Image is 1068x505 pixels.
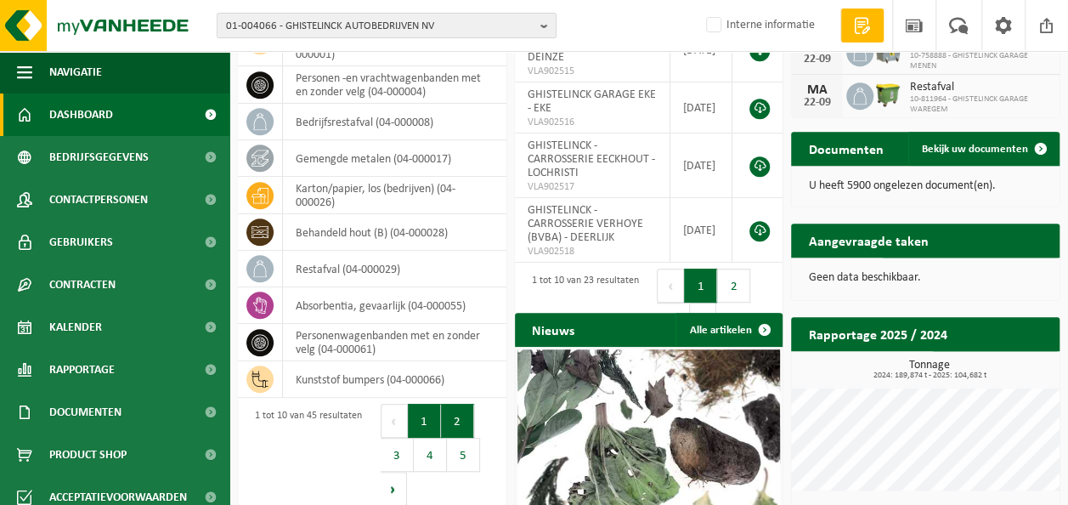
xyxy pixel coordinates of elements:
h3: Tonnage [800,360,1060,380]
button: Previous [657,269,684,303]
span: Product Shop [49,434,127,476]
td: gemengde metalen (04-000017) [283,140,506,177]
td: bedrijfsrestafval (04-000008) [283,104,506,140]
button: 2 [441,404,474,438]
td: behandeld hout (B) (04-000028) [283,214,506,251]
p: U heeft 5900 ongelezen document(en). [808,180,1043,192]
span: VLA902517 [528,180,657,194]
label: Interne informatie [703,13,815,38]
span: Dashboard [49,94,113,136]
td: personenwagenbanden met en zonder velg (04-000061) [283,324,506,361]
p: Geen data beschikbaar. [808,272,1043,284]
button: Next [690,303,716,337]
button: 2 [717,269,750,303]
span: Navigatie [49,51,102,94]
span: GHISTELINCK - CARROSSERIE VERHOYE (BVBA) - DEERLIJK [528,204,643,244]
td: [DATE] [670,82,732,133]
a: Bekijk uw documenten [908,132,1058,166]
button: 1 [684,269,717,303]
span: VLA902516 [528,116,657,129]
div: 22-09 [800,54,833,65]
span: Restafval [909,81,1051,94]
span: Bedrijfsgegevens [49,136,149,179]
td: kunststof bumpers (04-000066) [283,361,506,398]
h2: Aangevraagde taken [791,224,945,257]
button: 01-004066 - GHISTELINCK AUTOBEDRIJVEN NV [217,13,557,38]
button: 5 [447,438,480,472]
span: Rapportage [49,349,115,391]
span: VLA902518 [528,245,657,258]
a: Alle artikelen [675,313,781,347]
span: Contracten [49,264,116,306]
span: VLA902515 [528,65,657,78]
td: karton/papier, los (bedrijven) (04-000026) [283,177,506,214]
span: Gebruikers [49,221,113,264]
button: 3 [381,438,414,472]
span: Bekijk uw documenten [922,144,1028,155]
span: Contactpersonen [49,179,148,221]
h2: Nieuws [515,313,591,346]
span: 2024: 189,874 t - 2025: 104,682 t [800,372,1060,380]
h2: Rapportage 2025 / 2024 [791,317,963,350]
span: 10-811964 - GHISTELINCK GARAGE WAREGEM [909,94,1051,115]
button: 3 [657,303,690,337]
button: Previous [381,404,408,438]
h2: Documenten [791,132,900,165]
div: 1 tot 10 van 23 resultaten [523,267,639,338]
span: Documenten [49,391,121,434]
span: 10-758888 - GHISTELINCK GARAGE MENEN [909,51,1051,71]
td: [DATE] [670,133,732,198]
span: 01-004066 - GHISTELINCK AUTOBEDRIJVEN NV [226,14,534,39]
td: restafval (04-000029) [283,251,506,287]
div: 22-09 [800,97,833,109]
img: WB-1100-HPE-GN-50 [873,80,902,109]
td: absorbentia, gevaarlijk (04-000055) [283,287,506,324]
td: [DATE] [670,198,732,263]
span: GHISTELINCK - CARROSSERIE EECKHOUT - LOCHRISTI [528,139,655,179]
div: MA [800,83,833,97]
span: GHISTELINCK GARAGE EKE - EKE [528,88,656,115]
button: 4 [414,438,447,472]
button: 1 [408,404,441,438]
td: personen -en vrachtwagenbanden met en zonder velg (04-000004) [283,66,506,104]
span: Kalender [49,306,102,349]
a: Bekijk rapportage [933,350,1058,384]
